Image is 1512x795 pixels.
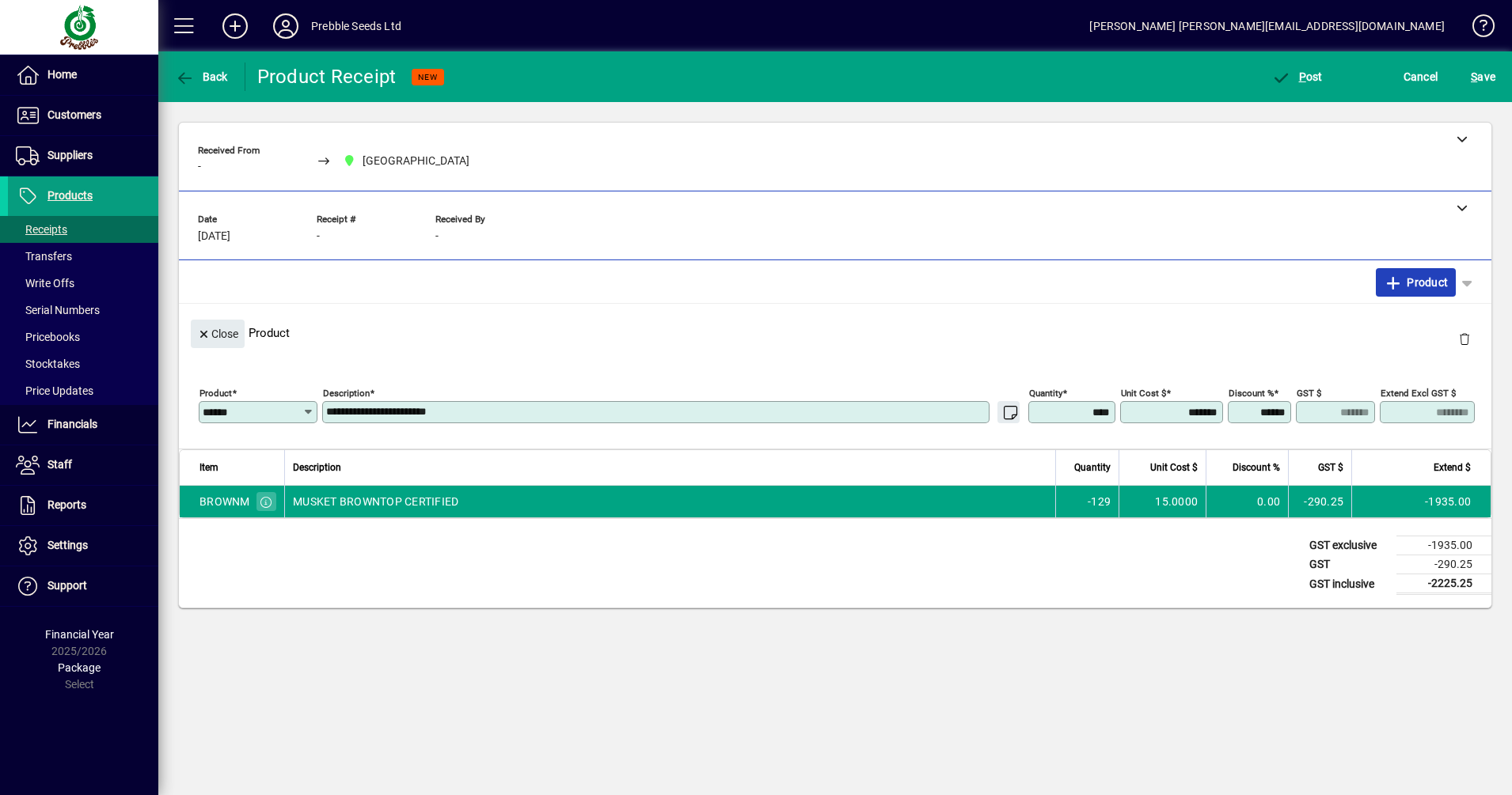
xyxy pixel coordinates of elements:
[16,384,93,397] span: Price Updates
[1400,62,1442,91] button: Cancel
[45,628,114,641] span: Financial Year
[8,55,158,95] a: Home
[339,151,477,171] span: CHRISTCHURCH
[47,579,87,592] span: Support
[1206,486,1288,517] td: 0.00
[199,494,250,509] div: BROWNM
[158,62,245,91] app-page-header-button: Back
[58,661,101,674] span: Package
[47,539,88,551] span: Settings
[47,189,93,202] span: Products
[8,566,158,606] a: Support
[179,304,1491,362] div: Product
[1301,574,1396,594] td: GST inclusive
[1318,459,1343,476] span: GST $
[8,377,158,404] a: Price Updates
[311,13,401,39] div: Prebble Seeds Ltd
[363,153,469,169] span: [GEOGRAPHIC_DATA]
[1381,388,1456,399] mat-label: Extend excl GST $
[8,350,158,377] a: Stocktakes
[1351,486,1491,517] td: -1935.00
[175,70,228,83] span: Back
[260,12,311,40] button: Profile
[1467,62,1499,91] button: Save
[16,331,80,343] span: Pricebooks
[47,498,86,511] span: Reports
[8,96,158,135] a: Customers
[8,243,158,270] a: Transfers
[8,270,158,297] a: Write Offs
[198,161,201,173] span: -
[1396,574,1491,594] td: -2225.25
[47,108,101,121] span: Customers
[16,250,72,263] span: Transfers
[435,230,439,243] span: -
[8,297,158,324] a: Serial Numbers
[8,324,158,350] a: Pricebooks
[8,486,158,525] a: Reports
[8,136,158,176] a: Suppliers
[1396,536,1491,555] td: -1935.00
[1396,555,1491,574] td: -290.25
[198,230,230,243] span: [DATE]
[257,64,397,89] div: Product Receipt
[16,358,80,370] span: Stocktakes
[191,320,245,348] button: Close
[1299,70,1306,83] span: P
[1150,459,1198,476] span: Unit Cost $
[1089,13,1445,39] div: [PERSON_NAME] [PERSON_NAME][EMAIL_ADDRESS][DOMAIN_NAME]
[16,304,100,316] span: Serial Numbers
[47,458,72,471] span: Staff
[16,277,74,290] span: Write Offs
[1121,388,1166,399] mat-label: Unit Cost $
[187,326,249,340] app-page-header-button: Close
[317,230,320,243] span: -
[1404,64,1438,89] span: Cancel
[323,388,370,399] mat-label: Description
[8,445,158,485] a: Staff
[1434,459,1471,476] span: Extend $
[210,12,260,40] button: Add
[1446,320,1484,358] button: Delete
[1471,64,1495,89] span: ave
[1029,388,1062,399] mat-label: Quantity
[1384,270,1448,295] span: Product
[1229,388,1274,399] mat-label: Discount %
[1055,486,1119,517] td: -129
[1461,3,1492,55] a: Knowledge Base
[1267,62,1327,91] button: Post
[16,223,67,236] span: Receipts
[418,72,438,82] span: NEW
[1074,459,1111,476] span: Quantity
[1471,70,1477,83] span: S
[1271,70,1323,83] span: ost
[1297,388,1321,399] mat-label: GST $
[8,526,158,566] a: Settings
[1155,494,1198,509] span: 15.0000
[1376,268,1456,297] button: Product
[47,149,93,161] span: Suppliers
[8,405,158,445] a: Financials
[171,62,232,91] button: Back
[197,321,238,347] span: Close
[199,459,218,476] span: Item
[47,68,77,81] span: Home
[1288,486,1351,517] td: -290.25
[1446,331,1484,346] app-page-header-button: Delete
[1301,555,1396,574] td: GST
[47,418,97,430] span: Financials
[8,216,158,243] a: Receipts
[199,388,232,399] mat-label: Product
[1233,459,1280,476] span: Discount %
[293,459,341,476] span: Description
[284,486,1055,517] td: MUSKET BROWNTOP CERTIFIED
[1301,536,1396,555] td: GST exclusive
